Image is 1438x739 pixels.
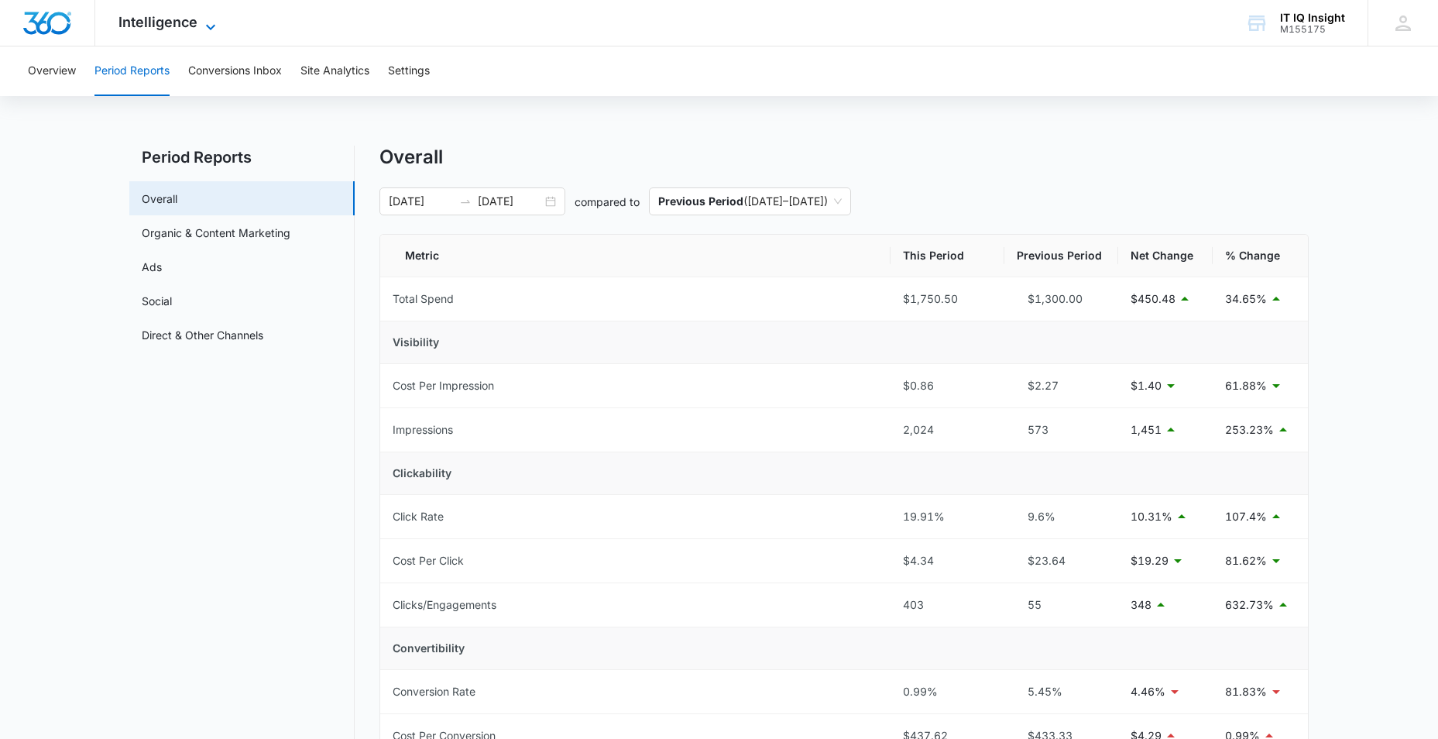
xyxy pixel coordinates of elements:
[1131,421,1162,438] p: 1,451
[380,321,1308,364] td: Visibility
[891,235,1004,277] th: This Period
[478,193,542,210] input: End date
[28,46,76,96] button: Overview
[393,290,454,308] div: Total Spend
[1131,377,1162,394] p: $1.40
[903,290,992,308] div: $1,750.50
[1118,235,1213,277] th: Net Change
[1225,508,1267,525] p: 107.4%
[1131,508,1172,525] p: 10.31%
[1280,24,1345,35] div: account id
[300,46,369,96] button: Site Analytics
[575,194,640,210] p: compared to
[903,421,992,438] div: 2,024
[118,14,197,30] span: Intelligence
[388,46,430,96] button: Settings
[903,683,992,700] div: 0.99%
[1225,377,1267,394] p: 61.88%
[142,191,177,207] a: Overall
[389,193,453,210] input: Start date
[459,195,472,208] span: swap-right
[1017,377,1106,394] div: $2.27
[1225,290,1267,308] p: 34.65%
[393,552,464,569] div: Cost Per Click
[903,508,992,525] div: 19.91%
[1225,683,1267,700] p: 81.83%
[142,259,162,275] a: Ads
[1225,596,1274,614] p: 632.73%
[1131,596,1151,614] p: 348
[459,195,472,208] span: to
[379,146,443,169] h1: Overall
[94,46,170,96] button: Period Reports
[903,596,992,614] div: 403
[1017,421,1106,438] div: 573
[1017,290,1106,308] div: $1,300.00
[380,235,891,277] th: Metric
[1225,552,1267,569] p: 81.62%
[1131,683,1165,700] p: 4.46%
[903,552,992,569] div: $4.34
[903,377,992,394] div: $0.86
[393,508,444,525] div: Click Rate
[1213,235,1308,277] th: % Change
[393,421,453,438] div: Impressions
[393,683,475,700] div: Conversion Rate
[142,293,172,309] a: Social
[1131,552,1169,569] p: $19.29
[380,627,1308,670] td: Convertibility
[393,596,496,614] div: Clicks/Engagements
[129,146,355,169] h2: Period Reports
[1004,235,1118,277] th: Previous Period
[1017,683,1106,700] div: 5.45%
[1280,12,1345,24] div: account name
[380,452,1308,495] td: Clickability
[1017,508,1106,525] div: 9.6%
[393,377,494,394] div: Cost Per Impression
[1131,290,1175,308] p: $450.48
[1225,421,1274,438] p: 253.23%
[188,46,282,96] button: Conversions Inbox
[1017,552,1106,569] div: $23.64
[142,225,290,241] a: Organic & Content Marketing
[142,327,263,343] a: Direct & Other Channels
[1017,596,1106,614] div: 55
[658,194,743,208] p: Previous Period
[658,188,842,215] span: ( [DATE] – [DATE] )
